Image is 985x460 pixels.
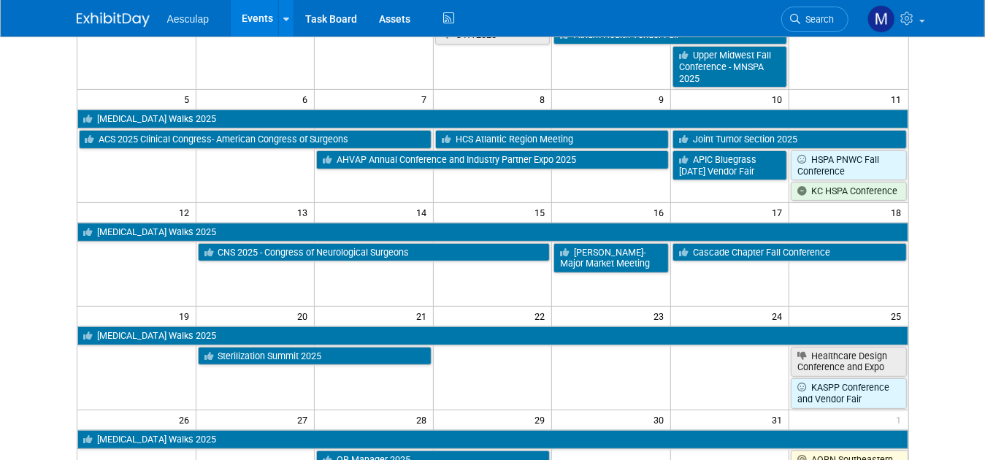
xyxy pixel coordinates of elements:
span: 5 [183,90,196,108]
a: [PERSON_NAME]-Major Market Meeting [553,243,669,273]
a: Cascade Chapter Fall Conference [672,243,907,262]
a: KC HSPA Conference [791,182,906,201]
a: AHVAP Annual Conference and Industry Partner Expo 2025 [316,150,669,169]
span: 24 [770,307,789,325]
span: 16 [652,203,670,221]
span: 9 [657,90,670,108]
span: 21 [415,307,433,325]
span: 13 [296,203,314,221]
span: 11 [890,90,908,108]
span: 17 [770,203,789,221]
a: [MEDICAL_DATA] Walks 2025 [77,430,908,449]
a: HCS Atlantic Region Meeting [435,130,669,149]
a: ACS 2025 Clinical Congress- American Congress of Surgeons [79,130,432,149]
span: Search [801,14,835,25]
a: [MEDICAL_DATA] Walks 2025 [77,326,908,345]
img: ExhibitDay [77,12,150,27]
span: 15 [533,203,551,221]
span: 29 [533,410,551,429]
span: 25 [890,307,908,325]
span: 10 [770,90,789,108]
span: 22 [533,307,551,325]
span: 30 [652,410,670,429]
a: APIC Bluegrass [DATE] Vendor Fair [672,150,788,180]
span: 26 [177,410,196,429]
a: HSPA PNWC Fall Conference [791,150,906,180]
span: 8 [538,90,551,108]
a: Upper Midwest Fall Conference - MNSPA 2025 [672,46,788,88]
a: KASPP Conference and Vendor Fair [791,378,906,408]
a: [MEDICAL_DATA] Walks 2025 [77,110,908,129]
img: Maggie Jenkins [867,5,895,33]
span: 19 [177,307,196,325]
a: Search [781,7,848,32]
a: [MEDICAL_DATA] Walks 2025 [77,223,908,242]
span: Aesculap [167,13,210,25]
span: 7 [420,90,433,108]
a: Sterilization Summit 2025 [198,347,432,366]
span: 14 [415,203,433,221]
span: 20 [296,307,314,325]
span: 1 [895,410,908,429]
a: Joint Tumor Section 2025 [672,130,907,149]
span: 28 [415,410,433,429]
a: CNS 2025 - Congress of Neurological Surgeons [198,243,551,262]
span: 27 [296,410,314,429]
span: 31 [770,410,789,429]
span: 18 [890,203,908,221]
span: 12 [177,203,196,221]
span: 23 [652,307,670,325]
a: Healthcare Design Conference and Expo [791,347,906,377]
span: 6 [301,90,314,108]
